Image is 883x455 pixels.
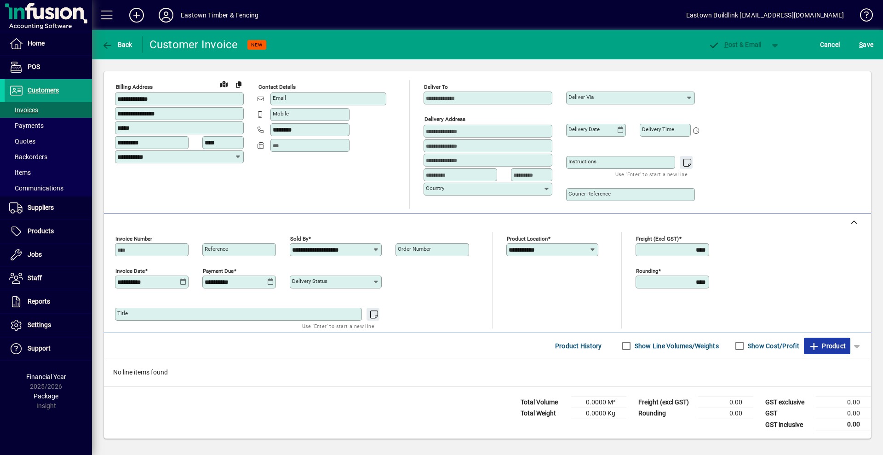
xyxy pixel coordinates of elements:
[708,41,762,48] span: ost & Email
[28,227,54,235] span: Products
[92,36,143,53] app-page-header-button: Back
[231,77,246,92] button: Copy to Delivery address
[117,310,128,317] mat-label: Title
[104,358,871,386] div: No line items found
[634,408,698,419] td: Rounding
[568,94,594,100] mat-label: Deliver via
[859,37,873,52] span: ave
[5,314,92,337] a: Settings
[818,36,843,53] button: Cancel
[816,397,871,408] td: 0.00
[115,236,152,242] mat-label: Invoice number
[292,278,327,284] mat-label: Delivery status
[634,397,698,408] td: Freight (excl GST)
[5,337,92,360] a: Support
[5,165,92,180] a: Items
[568,190,611,197] mat-label: Courier Reference
[761,397,816,408] td: GST exclusive
[99,36,135,53] button: Back
[217,76,231,91] a: View on map
[151,7,181,23] button: Profile
[698,408,753,419] td: 0.00
[746,341,799,351] label: Show Cost/Profit
[698,397,753,408] td: 0.00
[115,268,145,274] mat-label: Invoice date
[555,339,602,353] span: Product History
[28,345,51,352] span: Support
[28,321,51,328] span: Settings
[816,419,871,431] td: 0.00
[686,8,844,23] div: Eastown Buildlink [EMAIL_ADDRESS][DOMAIN_NAME]
[820,37,840,52] span: Cancel
[9,184,63,192] span: Communications
[571,408,626,419] td: 0.0000 Kg
[28,86,59,94] span: Customers
[28,274,42,282] span: Staff
[9,106,38,114] span: Invoices
[857,36,876,53] button: Save
[181,8,258,23] div: Eastown Timber & Fencing
[122,7,151,23] button: Add
[5,133,92,149] a: Quotes
[9,138,35,145] span: Quotes
[816,408,871,419] td: 0.00
[5,180,92,196] a: Communications
[251,42,263,48] span: NEW
[28,298,50,305] span: Reports
[804,338,850,354] button: Product
[571,397,626,408] td: 0.0000 M³
[205,246,228,252] mat-label: Reference
[302,321,374,331] mat-hint: Use 'Enter' to start a new line
[149,37,238,52] div: Customer Invoice
[568,158,596,165] mat-label: Instructions
[273,95,286,101] mat-label: Email
[636,236,679,242] mat-label: Freight (excl GST)
[808,339,846,353] span: Product
[9,153,47,161] span: Backorders
[28,204,54,211] span: Suppliers
[398,246,431,252] mat-label: Order number
[5,267,92,290] a: Staff
[507,236,548,242] mat-label: Product location
[642,126,674,132] mat-label: Delivery time
[28,40,45,47] span: Home
[761,419,816,431] td: GST inclusive
[102,41,132,48] span: Back
[5,118,92,133] a: Payments
[636,268,658,274] mat-label: Rounding
[34,392,58,400] span: Package
[28,251,42,258] span: Jobs
[28,63,40,70] span: POS
[859,41,863,48] span: S
[615,169,688,179] mat-hint: Use 'Enter' to start a new line
[5,196,92,219] a: Suppliers
[5,149,92,165] a: Backorders
[5,102,92,118] a: Invoices
[203,268,234,274] mat-label: Payment due
[516,397,571,408] td: Total Volume
[5,32,92,55] a: Home
[9,169,31,176] span: Items
[290,236,308,242] mat-label: Sold by
[724,41,728,48] span: P
[853,2,872,32] a: Knowledge Base
[568,126,600,132] mat-label: Delivery date
[26,373,66,380] span: Financial Year
[516,408,571,419] td: Total Weight
[5,220,92,243] a: Products
[551,338,606,354] button: Product History
[5,56,92,79] a: POS
[424,84,448,90] mat-label: Deliver To
[5,290,92,313] a: Reports
[5,243,92,266] a: Jobs
[761,408,816,419] td: GST
[426,185,444,191] mat-label: Country
[704,36,766,53] button: Post & Email
[9,122,44,129] span: Payments
[273,110,289,117] mat-label: Mobile
[633,341,719,351] label: Show Line Volumes/Weights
